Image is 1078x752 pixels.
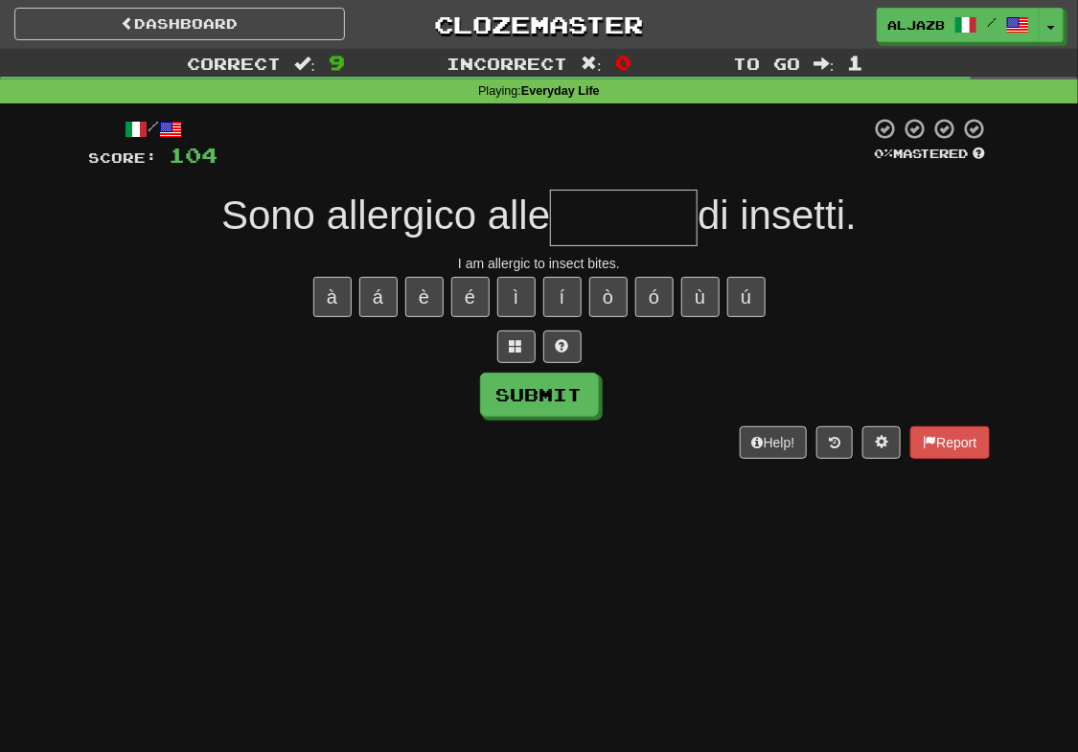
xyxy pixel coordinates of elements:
[497,277,536,317] button: ì
[740,426,808,459] button: Help!
[581,56,602,72] span: :
[451,277,490,317] button: é
[814,56,835,72] span: :
[727,277,766,317] button: ú
[875,146,894,161] span: 0 %
[615,51,631,74] span: 0
[877,8,1040,42] a: AljazB /
[89,149,158,166] span: Score:
[698,193,857,238] span: di insetti.
[848,51,864,74] span: 1
[871,146,990,163] div: Mastered
[589,277,628,317] button: ò
[374,8,704,41] a: Clozemaster
[635,277,674,317] button: ó
[543,330,582,363] button: Single letter hint - you only get 1 per sentence and score half the points! alt+h
[187,54,281,73] span: Correct
[294,56,315,72] span: :
[543,277,582,317] button: í
[359,277,398,317] button: á
[887,16,945,34] span: AljazB
[733,54,800,73] span: To go
[14,8,345,40] a: Dashboard
[480,373,599,417] button: Submit
[221,193,550,238] span: Sono allergico alle
[447,54,567,73] span: Incorrect
[89,117,218,141] div: /
[405,277,444,317] button: è
[497,330,536,363] button: Switch sentence to multiple choice alt+p
[910,426,989,459] button: Report
[681,277,720,317] button: ù
[987,15,997,29] span: /
[89,254,990,273] div: I am allergic to insect bites.
[329,51,345,74] span: 9
[313,277,352,317] button: à
[170,143,218,167] span: 104
[521,84,600,98] strong: Everyday Life
[816,426,853,459] button: Round history (alt+y)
